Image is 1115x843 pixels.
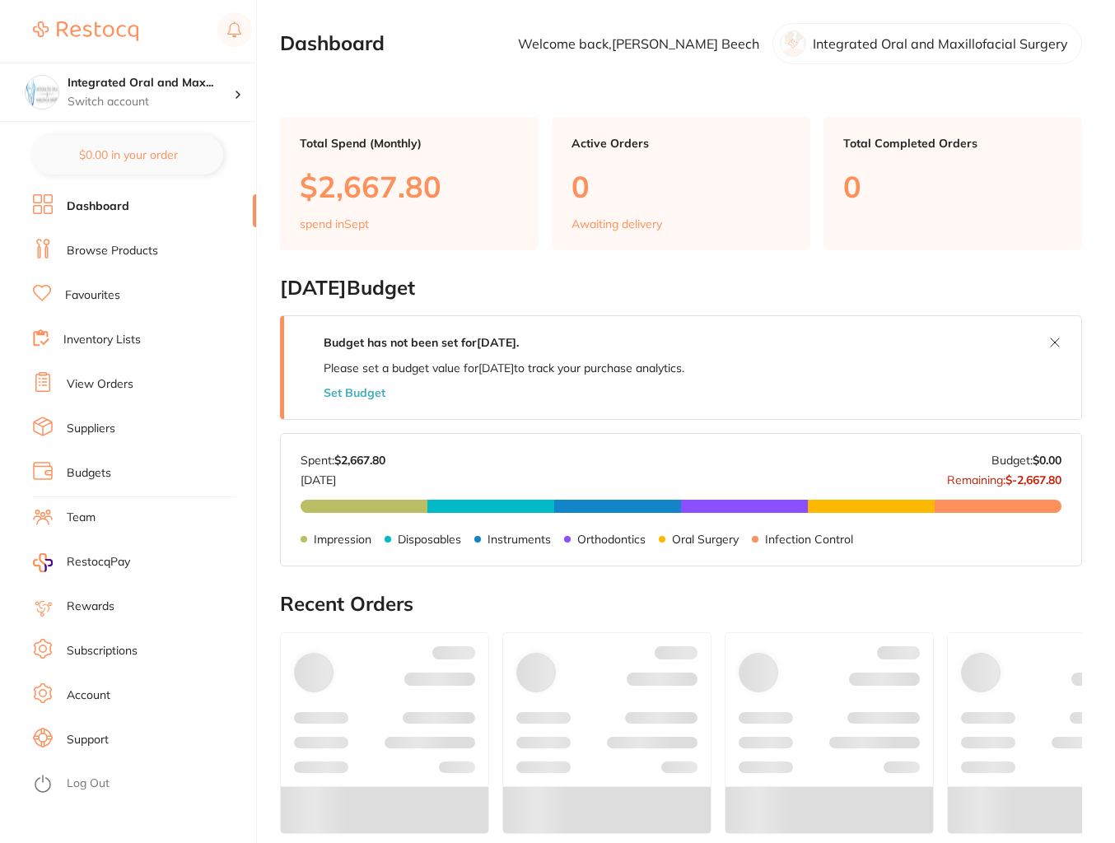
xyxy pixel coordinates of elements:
[280,32,385,55] h2: Dashboard
[67,243,158,259] a: Browse Products
[577,533,646,546] p: Orthodontics
[33,135,223,175] button: $0.00 in your order
[571,217,662,231] p: Awaiting delivery
[67,465,111,482] a: Budgets
[301,467,385,487] p: [DATE]
[324,386,385,399] button: Set Budget
[324,361,684,375] p: Please set a budget value for [DATE] to track your purchase analytics.
[300,137,519,150] p: Total Spend (Monthly)
[67,510,96,526] a: Team
[67,687,110,704] a: Account
[67,643,138,659] a: Subscriptions
[63,332,141,348] a: Inventory Lists
[280,117,539,250] a: Total Spend (Monthly)$2,667.80spend inSept
[67,598,114,615] a: Rewards
[314,533,371,546] p: Impression
[300,217,369,231] p: spend in Sept
[324,335,519,350] strong: Budget has not been set for [DATE] .
[68,94,234,110] p: Switch account
[947,467,1061,487] p: Remaining:
[280,593,1082,616] h2: Recent Orders
[334,453,385,468] strong: $2,667.80
[571,170,791,203] p: 0
[843,137,1062,150] p: Total Completed Orders
[552,117,810,250] a: Active Orders0Awaiting delivery
[1005,473,1061,487] strong: $-2,667.80
[67,376,133,393] a: View Orders
[33,553,130,572] a: RestocqPay
[67,421,115,437] a: Suppliers
[398,533,461,546] p: Disposables
[991,454,1061,467] p: Budget:
[518,36,759,51] p: Welcome back, [PERSON_NAME] Beech
[488,533,551,546] p: Instruments
[672,533,739,546] p: Oral Surgery
[765,533,853,546] p: Infection Control
[67,732,109,748] a: Support
[65,287,120,304] a: Favourites
[1033,453,1061,468] strong: $0.00
[33,553,53,572] img: RestocqPay
[843,170,1062,203] p: 0
[67,198,129,215] a: Dashboard
[67,775,110,792] a: Log Out
[67,554,130,571] span: RestocqPay
[300,170,519,203] p: $2,667.80
[68,75,234,91] h4: Integrated Oral and Maxillofacial Surgery
[26,76,58,109] img: Integrated Oral and Maxillofacial Surgery
[813,36,1068,51] p: Integrated Oral and Maxillofacial Surgery
[33,12,138,50] a: Restocq Logo
[33,771,251,798] button: Log Out
[301,454,385,467] p: Spent:
[33,21,138,41] img: Restocq Logo
[571,137,791,150] p: Active Orders
[280,277,1082,300] h2: [DATE] Budget
[823,117,1082,250] a: Total Completed Orders0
